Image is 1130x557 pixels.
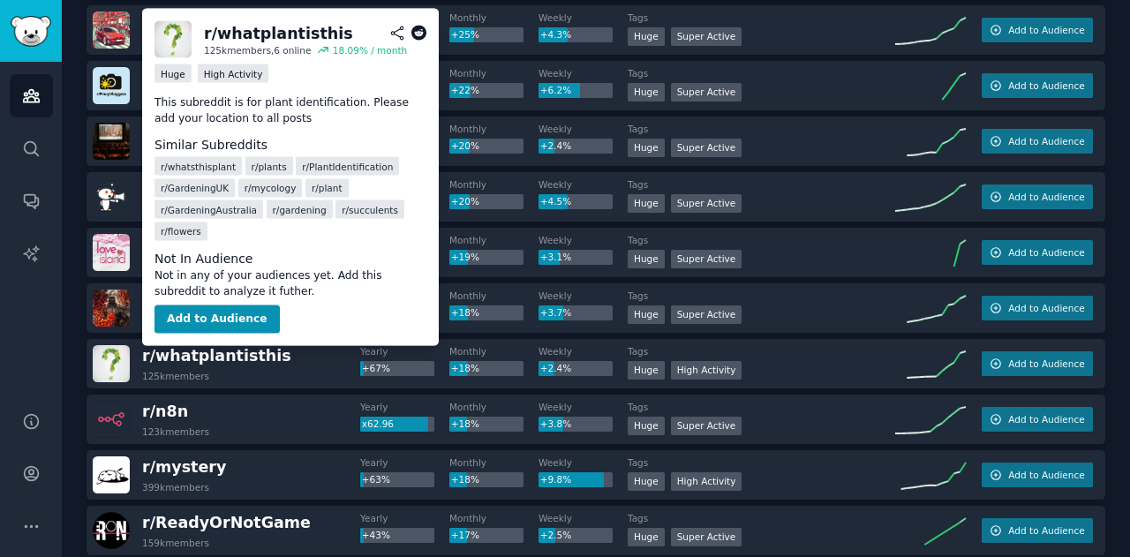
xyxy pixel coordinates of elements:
span: +3.7% [540,307,571,318]
img: ReadyOrNotGame [93,512,130,549]
span: +4.3% [540,29,571,40]
dt: Similar Subreddits [154,135,426,154]
span: +43% [362,530,390,540]
span: +20% [451,140,479,151]
dt: Weekly [539,456,628,469]
dt: Monthly [449,345,539,358]
span: +22% [451,85,479,95]
dt: Yearly [360,345,449,358]
div: Super Active [671,250,742,268]
dt: Not In Audience [154,250,426,268]
dt: Monthly [449,178,539,191]
span: r/ GardeningUK [161,182,229,194]
dt: Weekly [539,290,628,302]
span: r/ plant [312,182,343,194]
dt: Tags [628,512,895,524]
img: freelance_forhire [93,178,130,215]
div: High Activity [671,361,742,380]
dt: Tags [628,234,895,246]
dt: Tags [628,456,895,469]
img: PinoyVloggers [93,67,130,104]
span: r/ succulents [342,203,398,215]
div: Huge [628,305,665,324]
div: High Activity [671,472,742,491]
dt: Yearly [360,512,449,524]
dt: Yearly [360,401,449,413]
dt: Tags [628,11,895,24]
span: Add to Audience [1008,358,1084,370]
span: Add to Audience [1008,191,1084,203]
span: +18% [451,418,479,429]
span: +18% [451,474,479,485]
dt: Weekly [539,401,628,413]
div: Huge [628,361,665,380]
span: r/ PlantIdentification [302,160,393,172]
img: whatplantisthis [93,345,130,382]
div: Huge [628,528,665,546]
img: Cinema [93,123,130,160]
span: +2.4% [540,363,571,373]
div: Huge [628,417,665,435]
div: 18.09 % / month [333,44,407,56]
div: Huge [628,83,665,102]
button: Add to Audience [982,351,1093,376]
span: Add to Audience [1008,135,1084,147]
dt: Weekly [539,67,628,79]
span: +9.8% [540,474,571,485]
span: +67% [362,363,390,373]
div: Huge [628,472,665,491]
dt: Tags [628,123,895,135]
p: This subreddit is for plant identification. Please add your location to all posts [154,95,426,126]
span: Add to Audience [1008,24,1084,36]
div: Huge [628,194,665,213]
span: +20% [451,196,479,207]
div: Super Active [671,194,742,213]
button: Add to Audience [982,18,1093,42]
span: +18% [451,307,479,318]
span: +3.8% [540,418,571,429]
dt: Weekly [539,345,628,358]
dt: Tags [628,67,895,79]
button: Add to Audience [982,518,1093,543]
div: 125k members, 6 online [204,44,311,56]
dt: Monthly [449,401,539,413]
dt: Weekly [539,123,628,135]
dt: Monthly [449,512,539,524]
div: High Activity [198,64,269,83]
dt: Yearly [360,456,449,469]
div: 125k members [142,370,209,382]
span: +3.1% [540,252,571,262]
img: mystery [93,456,130,493]
span: r/ ReadyOrNotGame [142,514,311,531]
img: whatplantisthis [154,21,192,58]
span: r/ whatsthisplant [161,160,236,172]
div: 159k members [142,537,209,549]
dt: Weekly [539,512,628,524]
div: Huge [628,250,665,268]
span: r/ flowers [161,225,201,237]
span: r/ mystery [142,458,226,476]
dt: Monthly [449,67,539,79]
span: +25% [451,29,479,40]
dt: Monthly [449,456,539,469]
span: +4.5% [540,196,571,207]
dt: Monthly [449,234,539,246]
dt: Monthly [449,11,539,24]
img: doordash [93,11,130,49]
dt: Weekly [539,234,628,246]
span: Add to Audience [1008,302,1084,314]
span: +2.5% [540,530,571,540]
img: GummySearch logo [11,16,51,47]
div: Huge [154,64,192,83]
span: Add to Audience [1008,469,1084,481]
div: 123k members [142,425,209,438]
span: Add to Audience [1008,79,1084,92]
span: r/ gardening [273,203,327,215]
div: Super Active [671,528,742,546]
dt: Monthly [449,290,539,302]
span: Add to Audience [1008,413,1084,425]
span: r/ whatplantisthis [142,347,291,365]
span: x62.96 [362,418,394,429]
span: Add to Audience [1008,246,1084,259]
span: r/ plants [252,160,287,172]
